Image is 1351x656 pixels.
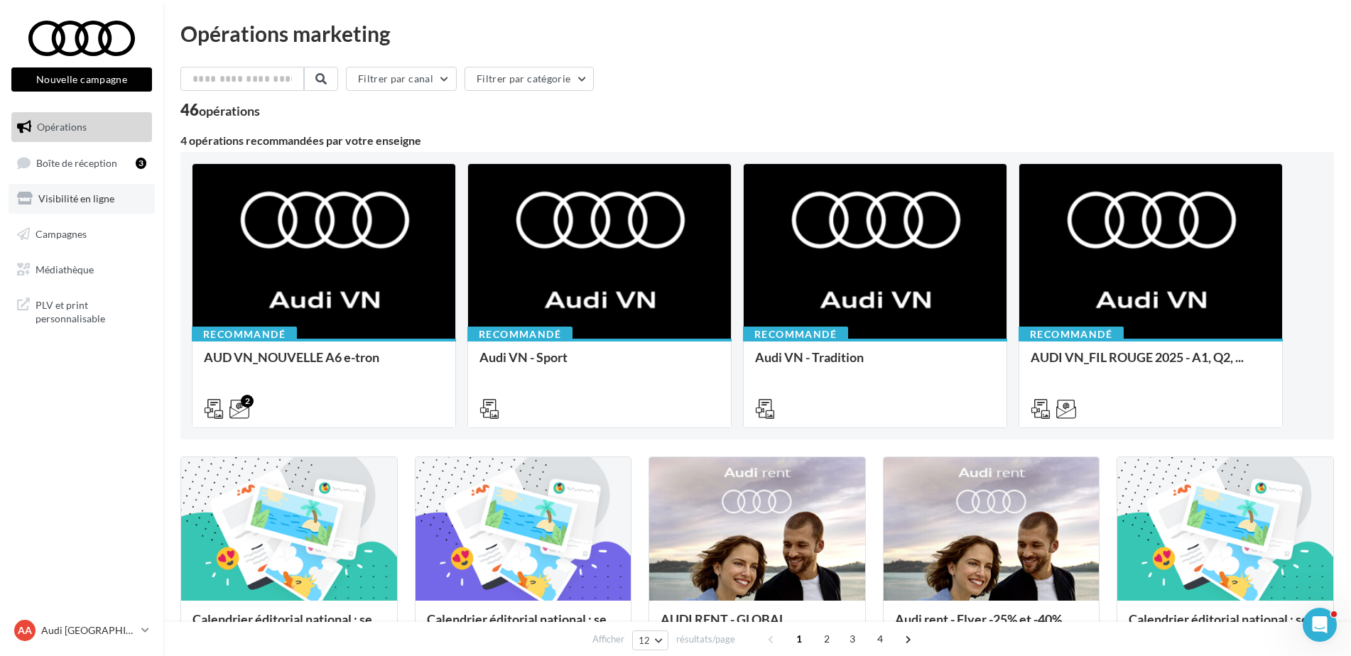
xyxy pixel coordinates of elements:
span: résultats/page [676,633,735,646]
a: Opérations [9,112,155,142]
div: 2 [241,395,254,408]
span: 2 [815,628,838,650]
button: 12 [632,630,668,650]
div: 3 [136,158,146,169]
span: Audi VN - Sport [479,349,568,365]
div: Recommandé [467,327,573,342]
span: Afficher [592,633,624,646]
span: Audi rent - Flyer -25% et -40% [895,611,1062,627]
div: Recommandé [743,327,848,342]
span: Audi VN - Tradition [755,349,864,365]
span: Boîte de réception [36,156,117,168]
a: AA Audi [GEOGRAPHIC_DATA] [11,617,152,644]
div: 46 [180,102,260,118]
span: 4 [869,628,891,650]
span: AUDI VN_FIL ROUGE 2025 - A1, Q2, ... [1031,349,1244,365]
span: AA [18,623,32,638]
div: Recommandé [1019,327,1124,342]
a: Boîte de réception3 [9,148,155,178]
a: Visibilité en ligne [9,184,155,214]
span: Calendrier éditorial national : se... [1129,611,1317,627]
span: 3 [841,628,864,650]
button: Filtrer par canal [346,67,457,91]
div: 4 opérations recommandées par votre enseigne [180,135,1334,146]
div: Recommandé [192,327,297,342]
span: Visibilité en ligne [38,192,114,204]
button: Filtrer par catégorie [465,67,594,91]
span: Opérations [37,121,87,133]
span: Médiathèque [36,263,94,275]
span: 12 [639,635,651,646]
a: Campagnes [9,219,155,249]
a: Médiathèque [9,255,155,285]
span: 1 [788,628,810,650]
span: AUDI RENT - GLOBAL [661,611,786,627]
div: Opérations marketing [180,23,1334,44]
span: Campagnes [36,228,87,240]
span: Calendrier éditorial national : se... [192,611,381,627]
iframe: Intercom live chat [1303,608,1337,642]
button: Nouvelle campagne [11,67,152,92]
a: PLV et print personnalisable [9,290,155,332]
div: opérations [199,104,260,117]
p: Audi [GEOGRAPHIC_DATA] [41,623,136,638]
span: PLV et print personnalisable [36,295,146,326]
span: AUD VN_NOUVELLE A6 e-tron [204,349,379,365]
span: Calendrier éditorial national : se... [427,611,615,627]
